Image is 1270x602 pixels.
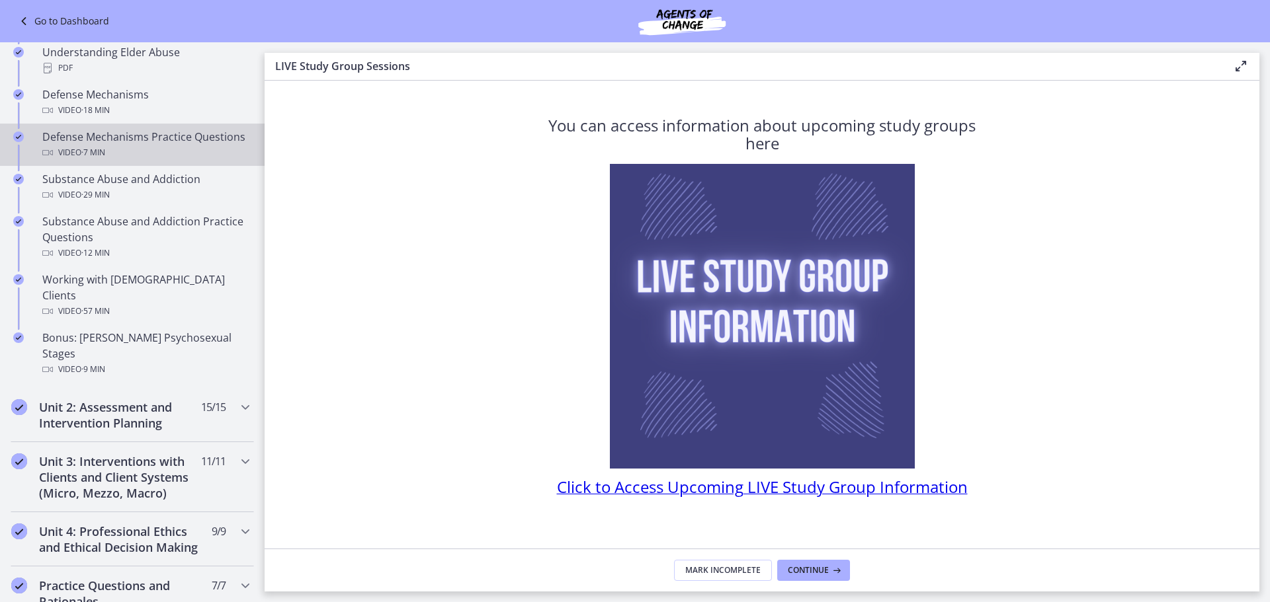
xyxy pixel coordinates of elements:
span: 15 / 15 [201,399,226,415]
span: · 12 min [81,245,110,261]
div: Video [42,187,249,203]
i: Completed [13,332,24,343]
div: Video [42,303,249,319]
img: Live_Study_Group_Information.png [610,164,915,469]
div: Video [42,145,249,161]
span: Mark Incomplete [685,565,761,576]
div: Video [42,102,249,118]
a: Go to Dashboard [16,13,109,29]
i: Completed [11,453,27,469]
span: Continue [788,565,829,576]
span: · 18 min [81,102,110,118]
h3: LIVE Study Group Sessions [275,58,1212,74]
span: · 57 min [81,303,110,319]
div: Defense Mechanisms Practice Questions [42,129,249,161]
i: Completed [13,216,24,227]
i: Completed [13,89,24,100]
i: Completed [13,132,24,142]
div: PDF [42,60,249,76]
i: Completed [13,47,24,57]
h2: Unit 2: Assessment and Intervention Planning [39,399,200,431]
span: · 29 min [81,187,110,203]
div: Bonus: [PERSON_NAME] Psychosexual Stages [42,330,249,377]
i: Completed [11,578,27,593]
button: Continue [777,560,850,581]
span: · 7 min [81,145,105,161]
div: Working with [DEMOGRAPHIC_DATA] Clients [42,272,249,319]
a: Click to Access Upcoming LIVE Study Group Information [557,482,968,496]
div: Substance Abuse and Addiction [42,171,249,203]
i: Completed [13,174,24,184]
button: Mark Incomplete [674,560,772,581]
div: Understanding Elder Abuse [42,44,249,76]
h2: Unit 4: Professional Ethics and Ethical Decision Making [39,523,200,555]
div: Defense Mechanisms [42,87,249,118]
img: Agents of Change [603,5,761,37]
i: Completed [11,523,27,539]
span: 9 / 9 [212,523,226,539]
span: · 9 min [81,361,105,377]
span: You can access information about upcoming study groups here [548,114,976,154]
span: 7 / 7 [212,578,226,593]
h2: Unit 3: Interventions with Clients and Client Systems (Micro, Mezzo, Macro) [39,453,200,501]
div: Video [42,361,249,377]
div: Substance Abuse and Addiction Practice Questions [42,213,249,261]
div: Video [42,245,249,261]
i: Completed [11,399,27,415]
span: 11 / 11 [201,453,226,469]
i: Completed [13,274,24,285]
span: Click to Access Upcoming LIVE Study Group Information [557,476,968,498]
